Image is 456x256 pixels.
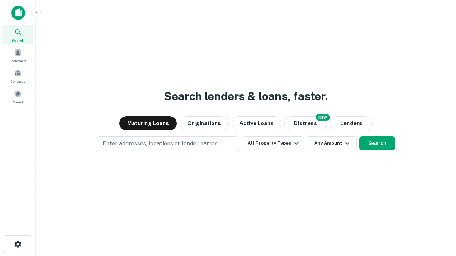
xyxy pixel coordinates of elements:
[2,25,33,44] a: Search
[330,116,373,130] button: Lenders
[9,58,26,64] span: Borrowers
[11,6,25,20] img: capitalize-icon.png
[103,139,218,148] p: Enter addresses, locations or lender names
[307,136,357,150] button: Any Amount
[2,66,33,86] a: Contacts
[242,136,304,150] button: All Property Types
[2,87,33,106] a: Saved
[2,46,33,65] a: Borrowers
[180,116,229,130] button: Originations
[164,88,328,105] h3: Search lenders & loans, faster.
[13,99,23,105] span: Saved
[97,136,239,151] button: Enter addresses, locations or lender names
[11,79,25,84] span: Contacts
[232,116,281,130] button: Active Loans
[11,37,24,43] span: Search
[316,114,330,121] div: NEW
[359,136,395,150] button: Search
[420,199,456,233] iframe: Chat Widget
[119,116,177,130] button: Maturing Loans
[284,116,327,130] button: Search distressed loans with lien and other non-mortgage details.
